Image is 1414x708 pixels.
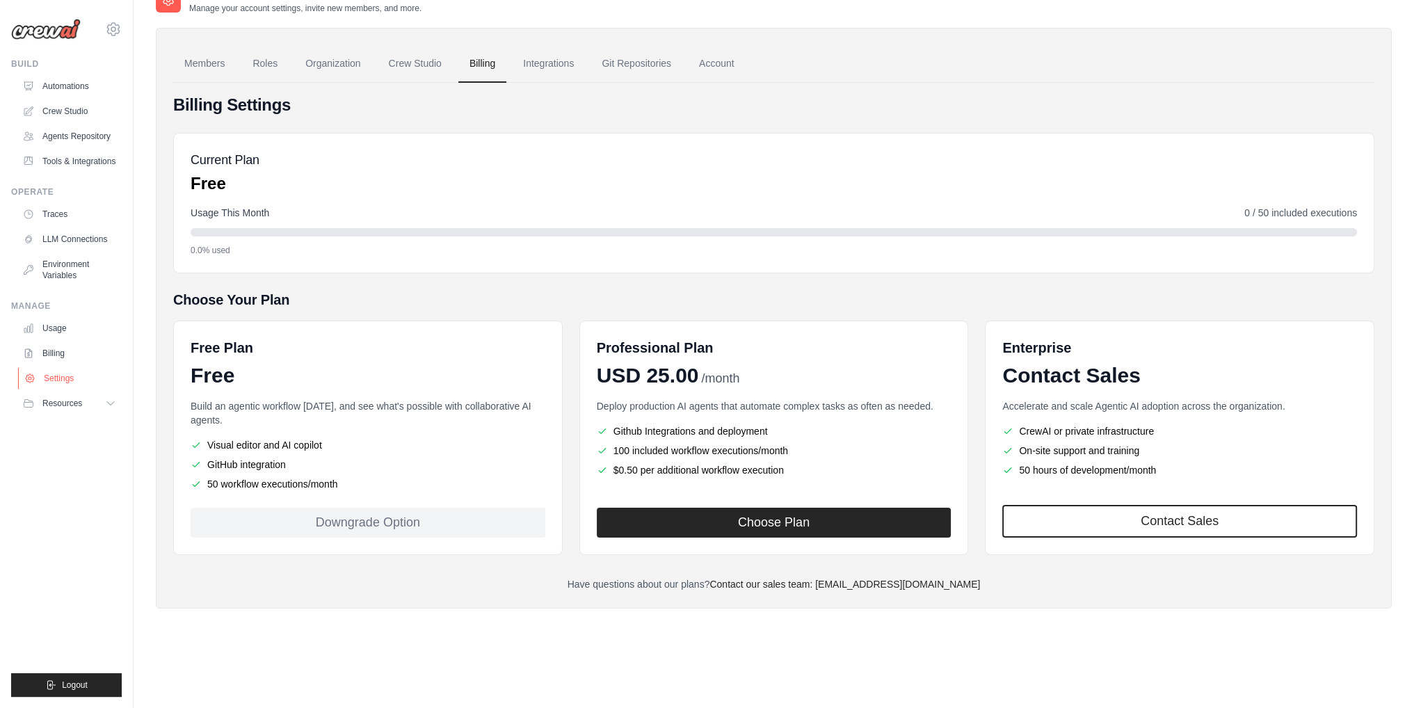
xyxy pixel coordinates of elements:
li: GitHub integration [191,458,545,472]
button: Logout [11,673,122,697]
li: 100 included workflow executions/month [597,444,951,458]
div: Free [191,363,545,388]
p: Manage your account settings, invite new members, and more. [189,3,421,14]
a: Contact our sales team: [EMAIL_ADDRESS][DOMAIN_NAME] [709,579,980,590]
a: Crew Studio [17,100,122,122]
a: Agents Repository [17,125,122,147]
a: Billing [458,45,506,83]
img: Logo [11,19,81,40]
div: Build [11,58,122,70]
span: /month [701,369,739,388]
a: LLM Connections [17,228,122,250]
li: CrewAI or private infrastructure [1002,424,1357,438]
span: Usage This Month [191,206,269,220]
a: Billing [17,342,122,364]
h6: Professional Plan [597,338,714,357]
a: Organization [294,45,371,83]
a: Crew Studio [378,45,453,83]
p: Accelerate and scale Agentic AI adoption across the organization. [1002,399,1357,413]
li: $0.50 per additional workflow execution [597,463,951,477]
a: Automations [17,75,122,97]
button: Resources [17,392,122,415]
span: Resources [42,398,82,409]
p: Deploy production AI agents that automate complex tasks as often as needed. [597,399,951,413]
p: Have questions about our plans? [173,577,1374,591]
a: Settings [18,367,123,389]
a: Tools & Integrations [17,150,122,172]
a: Git Repositories [590,45,682,83]
a: Members [173,45,236,83]
li: Github Integrations and deployment [597,424,951,438]
a: Account [688,45,746,83]
a: Usage [17,317,122,339]
h6: Enterprise [1002,338,1357,357]
div: Contact Sales [1002,363,1357,388]
button: Choose Plan [597,508,951,538]
h5: Current Plan [191,150,259,170]
h5: Choose Your Plan [173,290,1374,309]
div: Operate [11,186,122,198]
span: 0.0% used [191,245,230,256]
span: Logout [62,679,88,691]
div: Downgrade Option [191,508,545,538]
a: Traces [17,203,122,225]
p: Build an agentic workflow [DATE], and see what's possible with collaborative AI agents. [191,399,545,427]
p: Free [191,172,259,195]
a: Roles [241,45,289,83]
a: Contact Sales [1002,505,1357,538]
li: 50 hours of development/month [1002,463,1357,477]
li: Visual editor and AI copilot [191,438,545,452]
li: 50 workflow executions/month [191,477,545,491]
span: USD 25.00 [597,363,699,388]
div: Manage [11,300,122,312]
span: 0 / 50 included executions [1244,206,1357,220]
h4: Billing Settings [173,94,1374,116]
h6: Free Plan [191,338,253,357]
li: On-site support and training [1002,444,1357,458]
a: Environment Variables [17,253,122,287]
a: Integrations [512,45,585,83]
